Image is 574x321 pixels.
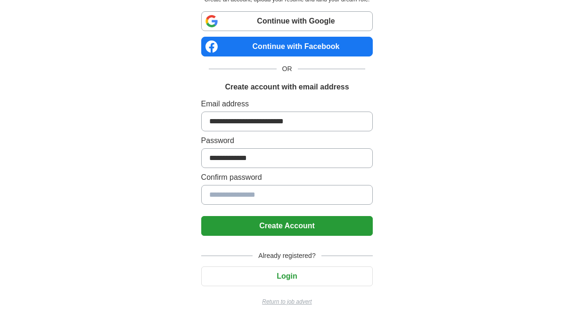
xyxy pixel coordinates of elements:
label: Password [201,135,373,146]
a: Continue with Facebook [201,37,373,56]
h1: Create account with email address [225,81,349,93]
a: Continue with Google [201,11,373,31]
label: Email address [201,98,373,110]
label: Confirm password [201,172,373,183]
button: Create Account [201,216,373,236]
span: Already registered? [253,251,321,261]
a: Return to job advert [201,297,373,306]
button: Login [201,266,373,286]
span: OR [277,64,298,74]
a: Login [201,272,373,280]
